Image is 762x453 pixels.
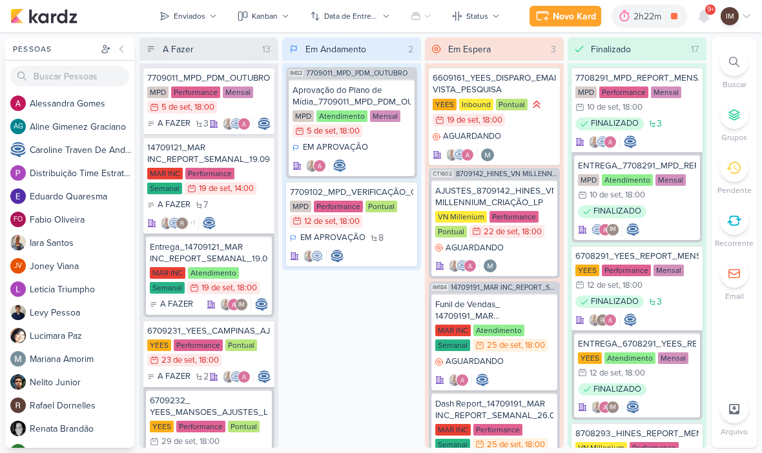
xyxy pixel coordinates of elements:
div: L e v y P e s s o a [30,306,134,319]
img: Iara Santos [303,250,316,263]
img: Iara Santos [305,159,318,172]
div: R e n a t a B r a n d ã o [30,422,134,436]
div: Inbound [459,99,493,110]
p: Grupos [721,132,747,143]
img: Alessandra Gomes [227,298,240,311]
img: Iara Santos [591,401,604,414]
p: A FAZER [158,370,190,383]
div: , 18:00 [479,116,502,125]
div: C a r o l i n e T r a v e n D e A n d r a d e [30,143,134,157]
p: Buscar [723,79,747,90]
div: 8708293_HINES_REPORT_MENSAL_AGOSTO [575,428,699,439]
div: Pontual [228,421,260,432]
div: A FAZER [147,117,190,130]
img: Renata Brandão [10,421,26,436]
div: Aprovação do Plano de Mídia_7709011_MPD_PDM_OUTUBRO [293,85,411,108]
input: Buscar Pessoas [10,66,129,86]
img: Caroline Traven De Andrade [311,250,324,263]
div: 3 [546,43,561,56]
span: 7709011_MPD_PDM_OUTUBRO [306,70,407,77]
img: Eduardo Quaresma [10,188,26,204]
div: Responsável: Mariana Amorim [481,148,494,161]
img: Alessandra Gomes [10,96,26,111]
div: , 18:00 [521,341,545,350]
img: Caroline Traven De Andrade [203,217,216,230]
div: YEES [578,352,602,364]
span: 8 [378,234,384,243]
img: Lucimara Paz [10,328,26,343]
img: Caroline Traven De Andrade [331,250,344,263]
div: MAR INC [435,325,471,336]
div: 19 de set [199,185,231,193]
div: Pessoas [10,43,98,55]
span: 3 [657,297,662,307]
img: Rafael Dornelles [596,314,609,327]
span: 14709191_MAR INC_REPORT_SEMANAL_26.09 [451,284,557,291]
p: A FAZER [158,117,190,130]
div: , 18:00 [621,191,645,199]
p: Email [725,290,744,302]
div: A FAZER [147,370,190,383]
div: E d u a r d o Q u a r e s m a [30,190,134,203]
img: Distribuição Time Estratégico [10,165,26,181]
div: AGUARDANDO [433,130,501,143]
img: Iara Santos [220,298,232,311]
img: Alessandra Gomes [461,148,474,161]
img: Iara Santos [448,259,461,272]
div: 7708291_MPD_REPORT_MENSAL_AGOSTO [575,72,699,84]
div: 29 de set [161,438,196,446]
span: IM184 [431,284,448,291]
div: Colaboradores: Iara Santos, Caroline Traven De Andrade, Alessandra Gomes [222,117,254,130]
p: FO [14,216,23,223]
img: Iara Santos [588,136,601,148]
div: ENTREGA_6708291_YEES_REPORT_MENSAL_AGOSTO [578,338,696,350]
div: Atendimento [188,267,239,279]
div: AGUARDANDO [435,356,504,368]
div: Performance [489,211,539,223]
div: Isabella Machado Guimarães [235,298,248,311]
img: Caroline Traven De Andrade [333,159,346,172]
div: 5 de set [161,103,190,112]
div: Atendimento [604,352,655,364]
div: 2h22m [633,10,665,23]
img: Caroline Traven De Andrade [456,259,469,272]
div: 23 de set [161,356,195,365]
div: 14709121_MAR INC_REPORT_SEMANAL_19.09 [147,142,271,165]
div: Mensal [655,174,686,186]
img: Caroline Traven De Andrade [596,136,609,148]
div: Responsável: Caroline Traven De Andrade [624,314,637,327]
div: FINALIZADO [578,383,646,396]
div: 12 de set [587,281,619,290]
p: FINALIZADO [593,383,641,396]
p: EM APROVAÇÃO [300,232,366,245]
div: MPD [578,174,599,186]
div: Performance [185,168,234,179]
div: Colaboradores: Iara Santos, Caroline Traven De Andrade, Alessandra Gomes [448,259,480,272]
div: 12 de set [304,217,336,226]
p: AGUARDANDO [446,356,504,368]
div: 13 [257,43,276,56]
img: Rafael Dornelles [10,398,26,413]
img: Caroline Traven De Andrade [10,142,26,157]
img: Iara Santos [446,148,458,161]
img: Caroline Traven De Andrade [230,370,243,383]
div: Performance [171,86,220,98]
div: Colaboradores: Iara Santos, Caroline Traven De Andrade, Alessandra Gomes [588,136,620,148]
div: Pontual [435,226,467,237]
div: Colaboradores: Iara Santos, Alessandra Gomes, Isabella Machado Guimarães [591,401,623,414]
div: Mensal [658,352,688,364]
img: Nelito Junior [10,374,26,390]
img: Alessandra Gomes [238,117,251,130]
img: Caroline Traven De Andrade [476,374,489,387]
img: Iara Santos [160,217,173,230]
div: Semanal [435,439,470,450]
div: 5 de set [307,127,336,136]
div: EM APROVAÇÃO [293,141,368,154]
div: 19 de set [447,116,479,125]
div: A Fazer [163,43,194,56]
img: Alessandra Gomes [456,374,469,387]
div: F a b i o O l i v e i r a [30,213,134,226]
p: A FAZER [160,298,193,311]
div: ENTREGA_7708291_MPD_REPORT_MENSAL_AGOSTO [578,160,696,172]
img: Leticia Triumpho [10,281,26,297]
